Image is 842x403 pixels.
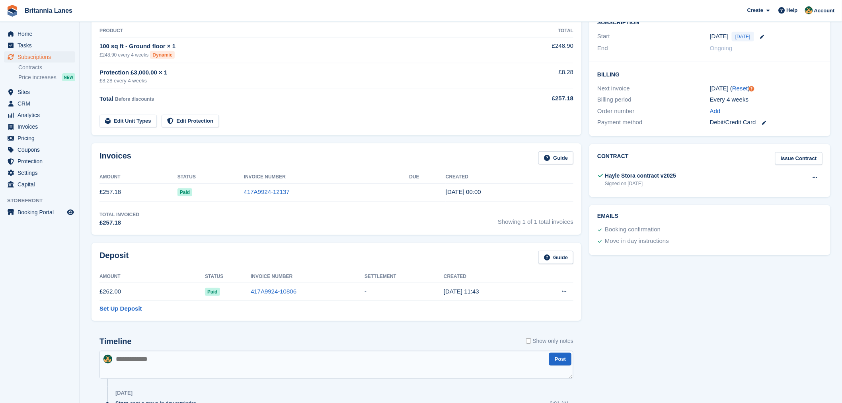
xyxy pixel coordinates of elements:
[597,44,710,53] div: End
[605,225,661,235] div: Booking confirmation
[150,51,175,59] div: Dynamic
[103,355,112,364] img: Nathan Kellow
[99,151,131,164] h2: Invoices
[597,107,710,116] div: Order number
[244,171,409,184] th: Invoice Number
[597,70,822,78] h2: Billing
[605,237,669,246] div: Move in day instructions
[99,25,501,37] th: Product
[4,133,75,144] a: menu
[18,179,65,190] span: Capital
[99,304,142,313] a: Set Up Deposit
[597,32,710,41] div: Start
[4,121,75,132] a: menu
[605,172,676,180] div: Hayle Stora contract v2025
[710,32,729,41] time: 2025-10-03 23:00:00 UTC
[597,213,822,219] h2: Emails
[710,95,823,104] div: Every 4 weeks
[99,211,139,218] div: Total Invoiced
[526,337,531,345] input: Show only notes
[18,64,75,71] a: Contracts
[62,73,75,81] div: NEW
[177,188,192,196] span: Paid
[710,118,823,127] div: Debit/Credit Card
[99,95,113,102] span: Total
[251,288,296,295] a: 417A9924-10806
[99,42,501,51] div: 100 sq ft - Ground floor × 1
[115,96,154,102] span: Before discounts
[18,51,65,63] span: Subscriptions
[787,6,798,14] span: Help
[747,6,763,14] span: Create
[364,270,444,283] th: Settlement
[4,28,75,39] a: menu
[4,144,75,155] a: menu
[99,251,129,264] h2: Deposit
[18,207,65,218] span: Booking Portal
[99,337,132,346] h2: Timeline
[18,40,65,51] span: Tasks
[205,288,220,296] span: Paid
[444,288,479,295] time: 2025-08-19 10:43:23 UTC
[21,4,76,17] a: Britannia Lanes
[99,51,501,59] div: £248.90 every 4 weeks
[4,207,75,218] a: menu
[814,7,835,15] span: Account
[748,85,755,92] div: Tooltip anchor
[805,6,813,14] img: Nathan Kellow
[4,98,75,109] a: menu
[99,115,157,128] a: Edit Unit Types
[4,51,75,63] a: menu
[446,188,481,195] time: 2025-10-03 23:00:44 UTC
[18,133,65,144] span: Pricing
[710,45,733,51] span: Ongoing
[18,144,65,155] span: Coupons
[4,167,75,178] a: menu
[4,156,75,167] a: menu
[501,63,573,89] td: £8.28
[18,73,75,82] a: Price increases NEW
[99,283,205,301] td: £262.00
[409,171,446,184] th: Due
[501,25,573,37] th: Total
[364,283,444,301] td: -
[177,171,244,184] th: Status
[251,270,364,283] th: Invoice Number
[501,37,573,63] td: £248.90
[99,68,501,77] div: Protection £3,000.00 × 1
[4,110,75,121] a: menu
[605,180,676,187] div: Signed on [DATE]
[99,270,205,283] th: Amount
[732,32,754,41] span: [DATE]
[710,107,721,116] a: Add
[18,121,65,132] span: Invoices
[162,115,219,128] a: Edit Protection
[99,218,139,227] div: £257.18
[115,390,133,396] div: [DATE]
[18,98,65,109] span: CRM
[597,84,710,93] div: Next invoice
[538,251,573,264] a: Guide
[18,156,65,167] span: Protection
[99,77,501,85] div: £8.28 every 4 weeks
[205,270,251,283] th: Status
[18,74,57,81] span: Price increases
[244,188,290,195] a: 417A9924-12137
[6,5,18,17] img: stora-icon-8386f47178a22dfd0bd8f6a31ec36ba5ce8667c1dd55bd0f319d3a0aa187defe.svg
[538,151,573,164] a: Guide
[444,270,532,283] th: Created
[597,18,822,26] h2: Subscription
[526,337,574,345] label: Show only notes
[549,353,571,366] button: Post
[99,171,177,184] th: Amount
[4,86,75,98] a: menu
[498,211,573,227] span: Showing 1 of 1 total invoices
[18,28,65,39] span: Home
[18,110,65,121] span: Analytics
[597,152,629,165] h2: Contract
[99,183,177,201] td: £257.18
[7,197,79,205] span: Storefront
[446,171,573,184] th: Created
[4,179,75,190] a: menu
[732,85,748,92] a: Reset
